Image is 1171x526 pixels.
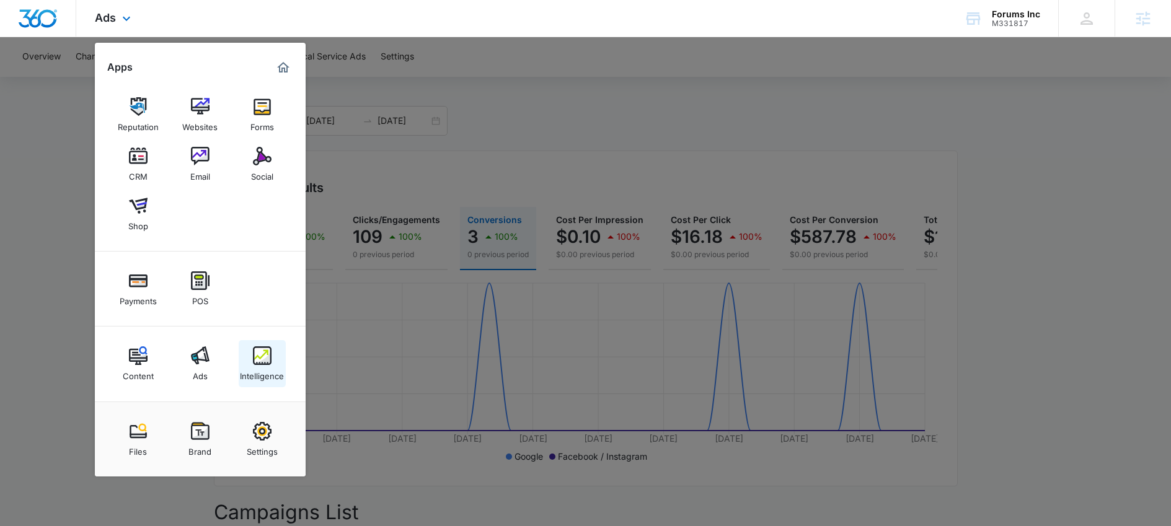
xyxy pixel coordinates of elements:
[115,141,162,188] a: CRM
[115,265,162,312] a: Payments
[20,20,30,30] img: logo_orange.svg
[190,165,210,182] div: Email
[247,441,278,457] div: Settings
[123,365,154,381] div: Content
[193,365,208,381] div: Ads
[250,116,274,132] div: Forms
[20,32,30,42] img: website_grey.svg
[239,340,286,387] a: Intelligence
[129,165,148,182] div: CRM
[120,290,157,306] div: Payments
[115,190,162,237] a: Shop
[32,32,136,42] div: Domain: [DOMAIN_NAME]
[137,73,209,81] div: Keywords by Traffic
[35,20,61,30] div: v 4.0.25
[107,61,133,73] h2: Apps
[129,441,147,457] div: Files
[177,416,224,463] a: Brand
[47,73,111,81] div: Domain Overview
[118,116,159,132] div: Reputation
[182,116,218,132] div: Websites
[239,141,286,188] a: Social
[188,441,211,457] div: Brand
[123,72,133,82] img: tab_keywords_by_traffic_grey.svg
[177,141,224,188] a: Email
[177,340,224,387] a: Ads
[192,290,208,306] div: POS
[992,9,1040,19] div: account name
[239,416,286,463] a: Settings
[177,265,224,312] a: POS
[115,416,162,463] a: Files
[128,215,148,231] div: Shop
[115,340,162,387] a: Content
[251,165,273,182] div: Social
[273,58,293,77] a: Marketing 360® Dashboard
[95,11,116,24] span: Ads
[992,19,1040,28] div: account id
[239,91,286,138] a: Forms
[115,91,162,138] a: Reputation
[177,91,224,138] a: Websites
[33,72,43,82] img: tab_domain_overview_orange.svg
[240,365,284,381] div: Intelligence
